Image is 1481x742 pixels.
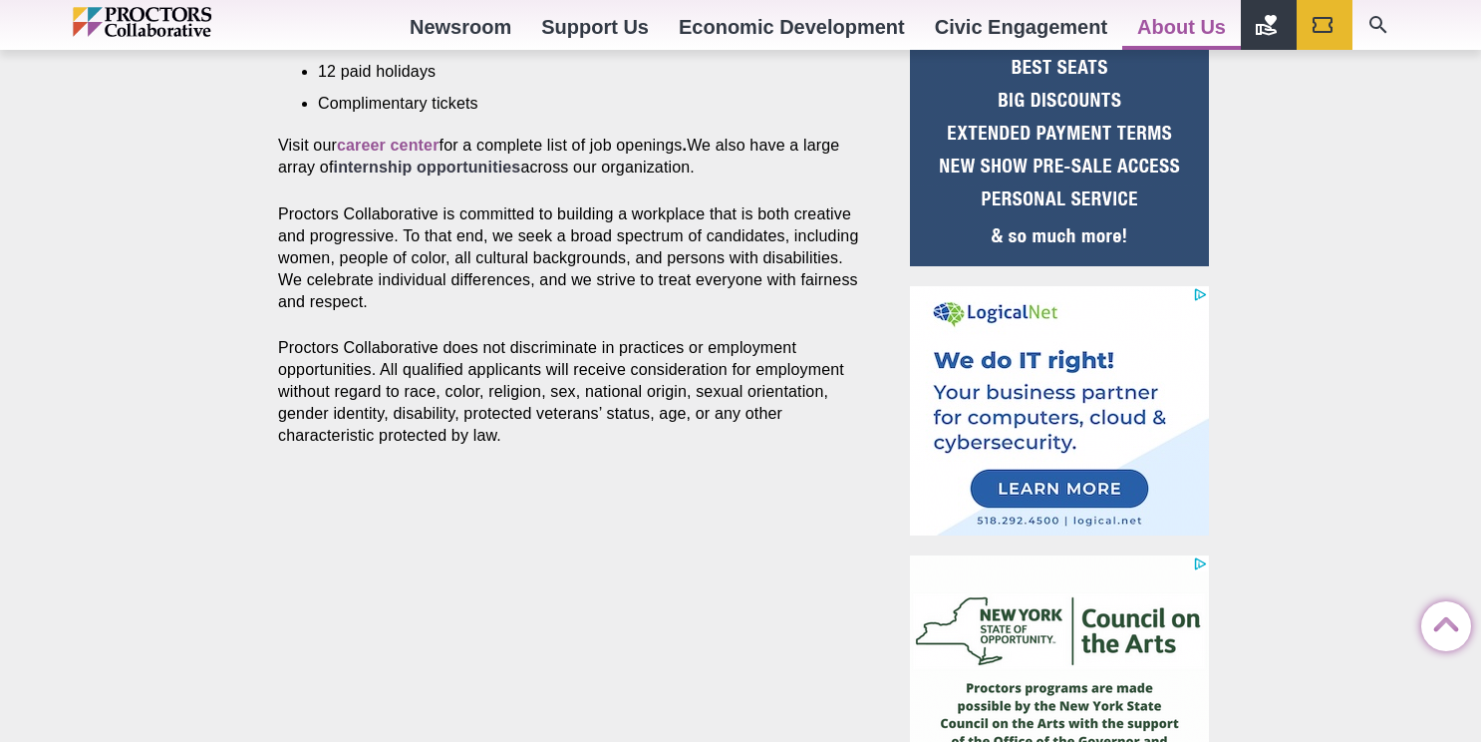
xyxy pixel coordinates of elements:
[910,17,1209,266] iframe: Advertisement
[73,7,297,37] img: Proctors logo
[318,61,834,83] li: 12 paid holidays
[278,135,864,179] p: Visit our for a complete list of job openings We also have a large array of across our organization.
[278,203,864,313] p: Proctors Collaborative is committed to building a workplace that is both creative and progressive...
[337,137,440,154] a: career center
[278,337,864,447] p: Proctors Collaborative does not discriminate in practices or employment opportunities. All qualif...
[334,159,521,176] a: internship opportunities
[318,93,834,115] li: Complimentary tickets
[1421,602,1461,642] a: Back to Top
[910,286,1209,536] iframe: Advertisement
[683,137,688,154] strong: .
